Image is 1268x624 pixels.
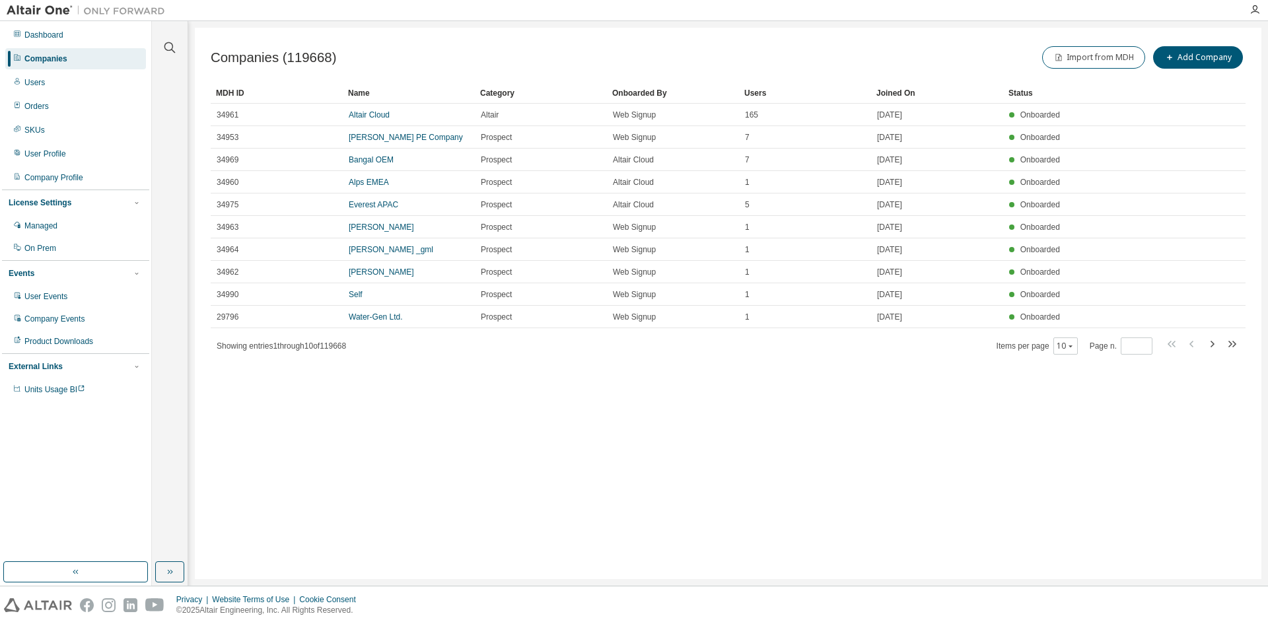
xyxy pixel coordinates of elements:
[877,289,902,300] span: [DATE]
[877,267,902,277] span: [DATE]
[1008,83,1166,104] div: Status
[1153,46,1243,69] button: Add Company
[24,243,56,254] div: On Prem
[349,312,403,322] a: Water-Gen Ltd.
[24,30,63,40] div: Dashboard
[217,110,238,120] span: 34961
[877,244,902,255] span: [DATE]
[211,50,336,65] span: Companies (119668)
[176,594,212,605] div: Privacy
[24,53,67,64] div: Companies
[217,244,238,255] span: 34964
[349,290,363,299] a: Self
[349,133,463,142] a: [PERSON_NAME] PE Company
[613,199,654,210] span: Altair Cloud
[481,155,512,165] span: Prospect
[877,312,902,322] span: [DATE]
[24,314,85,324] div: Company Events
[877,155,902,165] span: [DATE]
[24,385,85,394] span: Units Usage BI
[1020,312,1060,322] span: Onboarded
[217,289,238,300] span: 34990
[24,125,45,135] div: SKUs
[481,312,512,322] span: Prospect
[1057,341,1074,351] button: 10
[217,199,238,210] span: 34975
[1020,267,1060,277] span: Onboarded
[216,83,337,104] div: MDH ID
[745,132,750,143] span: 7
[1020,223,1060,232] span: Onboarded
[745,199,750,210] span: 5
[481,267,512,277] span: Prospect
[145,598,164,612] img: youtube.svg
[876,83,998,104] div: Joined On
[745,155,750,165] span: 7
[745,244,750,255] span: 1
[480,83,602,104] div: Category
[349,155,394,164] a: Bangal OEM
[1020,110,1060,120] span: Onboarded
[349,245,433,254] a: [PERSON_NAME] _gml
[176,605,364,616] p: © 2025 Altair Engineering, Inc. All Rights Reserved.
[349,110,390,120] a: Altair Cloud
[1020,133,1060,142] span: Onboarded
[877,222,902,232] span: [DATE]
[613,132,656,143] span: Web Signup
[102,598,116,612] img: instagram.svg
[217,341,346,351] span: Showing entries 1 through 10 of 119668
[745,177,750,188] span: 1
[481,177,512,188] span: Prospect
[877,177,902,188] span: [DATE]
[613,267,656,277] span: Web Signup
[877,132,902,143] span: [DATE]
[217,177,238,188] span: 34960
[299,594,363,605] div: Cookie Consent
[877,199,902,210] span: [DATE]
[612,83,734,104] div: Onboarded By
[745,222,750,232] span: 1
[24,77,45,88] div: Users
[24,101,49,112] div: Orders
[745,289,750,300] span: 1
[1020,290,1060,299] span: Onboarded
[613,155,654,165] span: Altair Cloud
[613,312,656,322] span: Web Signup
[80,598,94,612] img: facebook.svg
[745,267,750,277] span: 1
[24,291,67,302] div: User Events
[123,598,137,612] img: linkedin.svg
[4,598,72,612] img: altair_logo.svg
[217,267,238,277] span: 34962
[349,267,414,277] a: [PERSON_NAME]
[613,222,656,232] span: Web Signup
[1090,337,1152,355] span: Page n.
[9,361,63,372] div: External Links
[217,222,238,232] span: 34963
[9,268,34,279] div: Events
[349,200,398,209] a: Everest APAC
[481,199,512,210] span: Prospect
[24,336,93,347] div: Product Downloads
[24,172,83,183] div: Company Profile
[24,149,66,159] div: User Profile
[613,289,656,300] span: Web Signup
[613,110,656,120] span: Web Signup
[613,244,656,255] span: Web Signup
[481,244,512,255] span: Prospect
[217,312,238,322] span: 29796
[1042,46,1145,69] button: Import from MDH
[217,155,238,165] span: 34969
[24,221,57,231] div: Managed
[1020,155,1060,164] span: Onboarded
[481,110,499,120] span: Altair
[348,83,470,104] div: Name
[613,177,654,188] span: Altair Cloud
[212,594,299,605] div: Website Terms of Use
[1020,200,1060,209] span: Onboarded
[745,110,758,120] span: 165
[7,4,172,17] img: Altair One
[481,289,512,300] span: Prospect
[349,178,389,187] a: Alps EMEA
[877,110,902,120] span: [DATE]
